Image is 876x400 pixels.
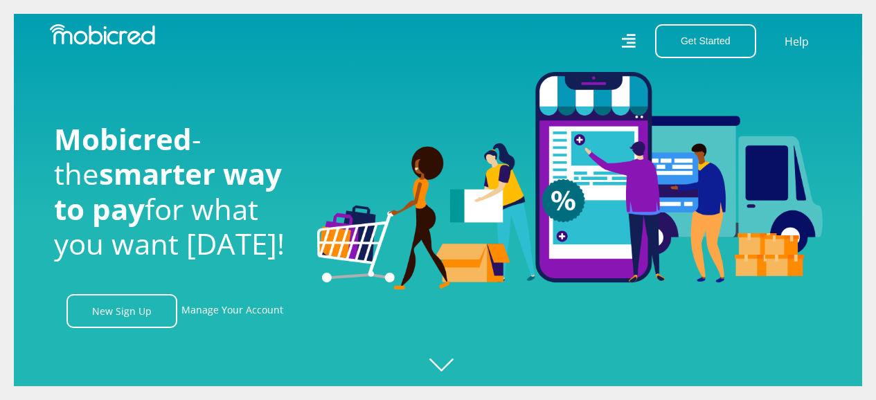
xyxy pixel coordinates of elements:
[317,72,823,291] img: Welcome to Mobicred
[50,24,155,45] img: Mobicred
[784,33,810,51] a: Help
[54,122,296,262] h1: - the for what you want [DATE]!
[66,294,177,328] a: New Sign Up
[655,24,756,58] button: Get Started
[54,154,282,228] span: smarter way to pay
[54,119,192,158] span: Mobicred
[181,294,283,328] a: Manage Your Account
